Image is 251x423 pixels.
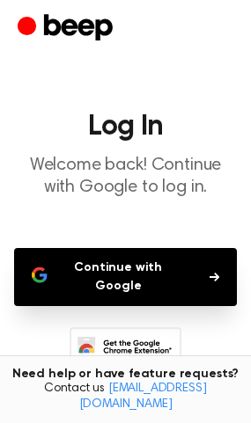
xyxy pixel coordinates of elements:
[79,383,207,411] a: [EMAIL_ADDRESS][DOMAIN_NAME]
[14,113,237,141] h1: Log In
[11,382,240,412] span: Contact us
[14,248,237,306] button: Continue with Google
[18,11,117,46] a: Beep
[14,155,237,199] p: Welcome back! Continue with Google to log in.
